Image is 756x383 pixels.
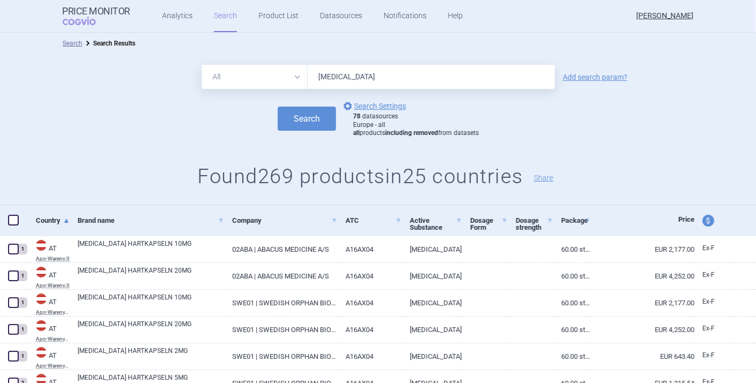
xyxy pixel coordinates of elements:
abbr: Apo-Warenv.III — Apothekerverlag Warenverzeichnis. Online database developed by the Österreichisc... [36,363,70,369]
a: A16AX04 [338,263,402,289]
a: Search [63,40,82,47]
a: A16AX04 [338,236,402,262]
a: Dosage strength [516,207,553,241]
a: Ex-F [694,267,734,283]
span: Ex-factory price [702,351,715,359]
a: A16AX04 [338,317,402,343]
div: 1 [18,324,27,335]
img: Austria [36,240,47,251]
a: [MEDICAL_DATA] [402,263,462,289]
abbr: Apo-Warenv.II — Apothekerverlag Warenverzeichnis. Online database developed by the Österreichisch... [36,256,70,261]
a: [MEDICAL_DATA] HARTKAPSELN 20MG [78,266,224,285]
a: Price MonitorCOGVIO [63,6,131,26]
a: [MEDICAL_DATA] HARTKAPSELN 2MG [78,346,224,365]
a: ATATApo-Warenv.III [28,292,70,315]
abbr: Apo-Warenv.III — Apothekerverlag Warenverzeichnis. Online database developed by the Österreichisc... [36,336,70,342]
strong: all [353,129,360,137]
a: ATATApo-Warenv.II [28,266,70,288]
a: ATATApo-Warenv.II [28,239,70,261]
span: Ex-factory price [702,325,715,332]
a: Country [36,207,70,234]
a: Company [232,207,338,234]
span: Ex-factory price [702,244,715,252]
a: Add search param? [563,73,628,81]
a: SWE01 | SWEDISH ORPHAN BIOVITRUM [224,343,338,370]
span: Price [678,215,694,223]
a: EUR 2,177.00 [591,236,694,262]
a: Active Substance [410,207,462,241]
a: [MEDICAL_DATA] [402,317,462,343]
img: Austria [36,347,47,358]
span: Ex-factory price [702,298,715,305]
a: Dosage Form [470,207,508,241]
a: 60.00 ST | Stück [553,263,591,289]
strong: including removed [385,129,438,137]
a: [MEDICAL_DATA] [402,343,462,370]
a: Ex-F [694,321,734,337]
abbr: Apo-Warenv.II — Apothekerverlag Warenverzeichnis. Online database developed by the Österreichisch... [36,283,70,288]
a: ATC [346,207,402,234]
li: Search [63,38,82,49]
a: 60.00 ST | Stück [553,290,591,316]
a: [MEDICAL_DATA] [402,236,462,262]
a: EUR 4,252.00 [591,317,694,343]
a: ATATApo-Warenv.III [28,319,70,342]
span: Ex-factory price [702,271,715,279]
img: Austria [36,320,47,331]
div: 1 [18,244,27,254]
a: 60.00 ST | Stück [553,343,591,370]
div: 1 [18,351,27,362]
div: datasources Europe - all products from datasets [353,112,479,138]
a: EUR 4,252.00 [591,263,694,289]
a: A16AX04 [338,343,402,370]
a: Brand name [78,207,224,234]
a: [MEDICAL_DATA] HARTKAPSELN 20MG [78,319,224,339]
a: Ex-F [694,294,734,310]
a: Search Settings [341,100,406,112]
li: Search Results [82,38,135,49]
strong: Price Monitor [63,6,131,17]
a: 60.00 ST | Stück [553,236,591,262]
div: 1 [18,271,27,281]
a: Package [561,207,591,234]
a: ATATApo-Warenv.III [28,346,70,369]
a: EUR 2,177.00 [591,290,694,316]
button: Share [534,174,553,182]
a: 60.00 ST | Stück [553,317,591,343]
div: 1 [18,297,27,308]
a: Ex-F [694,348,734,364]
a: A16AX04 [338,290,402,316]
span: COGVIO [63,17,111,25]
a: Ex-F [694,241,734,257]
strong: Search Results [93,40,135,47]
a: SWE01 | SWEDISH ORPHAN BIOVITRUM [224,290,338,316]
img: Austria [36,294,47,304]
button: Search [278,107,336,131]
a: [MEDICAL_DATA] [402,290,462,316]
a: SWE01 | SWEDISH ORPHAN BIOVITRUM [224,317,338,343]
a: EUR 643.40 [591,343,694,370]
a: [MEDICAL_DATA] HARTKAPSELN 10MG [78,292,224,312]
a: 02ABA | ABACUS MEDICINE A/S [224,263,338,289]
a: [MEDICAL_DATA] HARTKAPSELN 10MG [78,239,224,258]
img: Austria [36,267,47,277]
a: 02ABA | ABACUS MEDICINE A/S [224,236,338,262]
strong: 78 [353,112,361,120]
abbr: Apo-Warenv.III — Apothekerverlag Warenverzeichnis. Online database developed by the Österreichisc... [36,310,70,315]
